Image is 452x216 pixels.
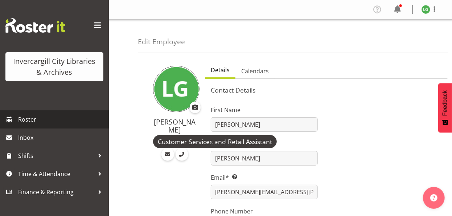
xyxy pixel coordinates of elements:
h5: Contact Details [211,86,442,94]
h4: Edit Employee [138,38,185,46]
span: Calendars [241,67,269,76]
button: Feedback - Show survey [438,83,452,133]
label: Last Name [211,139,317,148]
label: Email* [211,173,317,182]
img: lisa-griffiths11674.jpg [153,66,200,112]
span: Customer Services and Retail Assistant [158,137,272,146]
span: Shifts [18,150,94,161]
div: Invercargill City Libraries & Archives [13,56,96,78]
img: Rosterit website logo [5,18,65,33]
input: Email Address [211,185,317,199]
span: Inbox [18,132,105,143]
span: Time & Attendance [18,168,94,179]
label: First Name [211,106,317,114]
span: Roster [18,114,105,125]
input: Last Name [211,151,317,166]
a: Email Employee [161,148,174,161]
img: lisa-griffiths11674.jpg [422,5,430,14]
label: Phone Number [211,207,317,216]
span: Finance & Reporting [18,187,94,197]
img: help-xxl-2.png [430,194,437,201]
a: Call Employee [176,148,188,161]
input: First Name [211,117,317,132]
span: Feedback [442,90,448,116]
h4: [PERSON_NAME] [153,118,196,134]
span: Details [211,66,230,74]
